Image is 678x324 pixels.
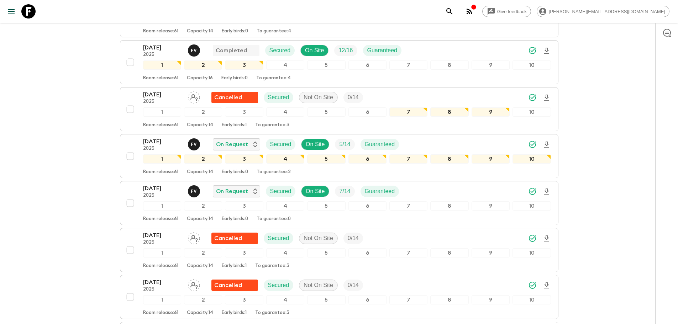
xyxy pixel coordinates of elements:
p: To guarantee: 4 [256,75,291,81]
div: Trip Fill [343,92,363,103]
div: 1 [143,107,181,117]
div: On Site [301,139,329,150]
p: Early birds: 0 [222,28,248,34]
p: Cancelled [214,281,242,290]
p: 2025 [143,99,182,105]
button: [DATE]2025Francisco ValeroCompletedSecuredOn SiteTrip FillGuaranteed12345678910Room release:61Cap... [120,40,558,84]
div: Secured [266,139,296,150]
p: Secured [270,187,291,196]
p: To guarantee: 4 [257,28,291,34]
div: 5 [307,295,345,304]
div: 7 [389,107,427,117]
p: Room release: 61 [143,216,178,222]
p: On Request [216,140,248,149]
div: 2 [184,201,222,211]
p: Capacity: 14 [187,216,213,222]
svg: Synced Successfully [528,187,537,196]
div: Flash Pack cancellation [211,92,258,103]
div: 8 [430,201,468,211]
p: Capacity: 14 [187,28,213,34]
div: 10 [513,107,551,117]
div: 4 [266,154,304,164]
div: 8 [430,60,468,70]
div: 4 [266,248,304,257]
button: search adventures [442,4,457,18]
p: To guarantee: 3 [255,263,289,269]
p: [DATE] [143,90,182,99]
svg: Download Onboarding [542,187,551,196]
svg: Download Onboarding [542,94,551,102]
div: Secured [264,92,294,103]
button: [DATE]2025Assign pack leaderFlash Pack cancellationSecuredNot On SiteTrip Fill12345678910Room rel... [120,275,558,319]
div: 1 [143,60,181,70]
a: Give feedback [482,6,531,17]
p: 2025 [143,287,182,292]
div: Trip Fill [335,186,354,197]
div: 7 [389,60,427,70]
span: Francisco Valero [188,140,201,146]
div: 10 [513,154,551,164]
div: Secured [265,45,295,56]
p: Cancelled [214,93,242,102]
div: 9 [472,295,510,304]
p: [DATE] [143,184,182,193]
p: Early birds: 0 [222,216,248,222]
div: 7 [389,295,427,304]
p: To guarantee: 0 [257,216,291,222]
p: Completed [216,46,247,55]
div: Trip Fill [334,45,357,56]
div: 9 [472,248,510,257]
svg: Synced Successfully [528,46,537,55]
div: Flash Pack cancellation [211,233,258,244]
span: Assign pack leader [188,94,200,99]
svg: Download Onboarding [542,140,551,149]
div: [PERSON_NAME][EMAIL_ADDRESS][DOMAIN_NAME] [537,6,669,17]
span: Francisco Valero [188,187,201,193]
p: To guarantee: 3 [255,122,289,128]
span: Assign pack leader [188,281,200,287]
div: 9 [472,201,510,211]
div: 1 [143,248,181,257]
div: 8 [430,107,468,117]
div: 8 [430,248,468,257]
p: Room release: 61 [143,122,178,128]
p: 0 / 14 [348,234,359,243]
p: Not On Site [304,93,333,102]
div: On Site [300,45,329,56]
p: Early birds: 0 [221,75,248,81]
p: Capacity: 16 [187,75,213,81]
div: 3 [225,60,263,70]
p: Cancelled [214,234,242,243]
div: 4 [266,201,304,211]
div: Secured [264,233,294,244]
svg: Download Onboarding [542,234,551,243]
svg: Download Onboarding [542,47,551,55]
p: Not On Site [304,281,333,290]
p: Early birds: 1 [222,122,247,128]
p: To guarantee: 2 [257,169,291,175]
p: Secured [268,93,289,102]
span: Give feedback [493,9,531,14]
div: 9 [472,154,510,164]
p: 5 / 14 [339,140,350,149]
div: 3 [225,248,263,257]
p: To guarantee: 3 [255,310,289,316]
p: On Site [306,140,325,149]
div: 6 [348,60,387,70]
button: [DATE]2025Francisco ValeroOn RequestSecuredOn SiteTrip FillGuaranteed12345678910Room release:61Ca... [120,134,558,178]
p: Capacity: 14 [187,310,213,316]
div: 6 [348,295,387,304]
button: FV [188,138,201,150]
p: Guaranteed [365,187,395,196]
div: 7 [389,154,427,164]
p: On Site [305,46,324,55]
div: 7 [389,201,427,211]
p: F V [191,142,197,147]
div: 2 [184,154,222,164]
svg: Synced Successfully [528,140,537,149]
p: Guaranteed [365,140,395,149]
p: 0 / 14 [348,93,359,102]
div: 4 [266,295,304,304]
div: Not On Site [299,280,338,291]
p: 7 / 14 [339,187,350,196]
